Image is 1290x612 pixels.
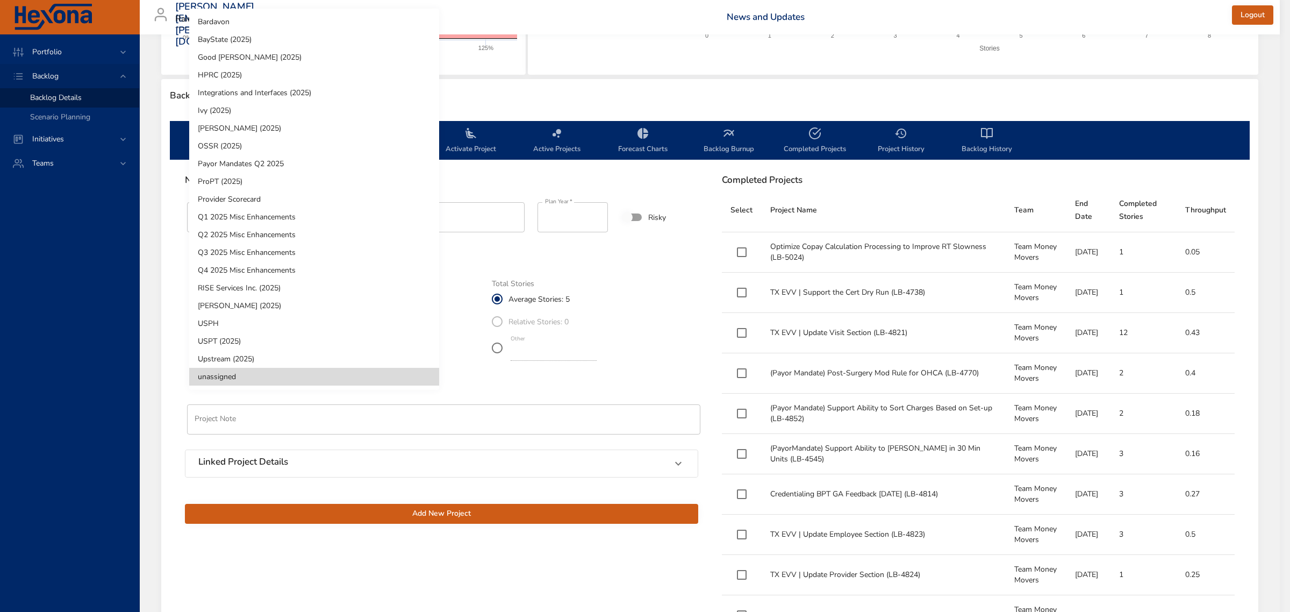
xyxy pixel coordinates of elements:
[189,332,439,350] li: USPT (2025)
[189,102,439,119] li: Ivy (2025)
[189,244,439,261] li: Q3 2025 Misc Enhancements
[189,119,439,137] li: [PERSON_NAME] (2025)
[189,48,439,66] li: Good [PERSON_NAME] (2025)
[189,137,439,155] li: OSSR (2025)
[189,297,439,315] li: [PERSON_NAME] (2025)
[189,208,439,226] li: Q1 2025 Misc Enhancements
[189,315,439,332] li: USPH
[189,368,439,386] li: unassigned
[189,350,439,368] li: Upstream (2025)
[189,155,439,173] li: Payor Mandates Q2 2025
[189,279,439,297] li: RISE Services Inc. (2025)
[189,84,439,102] li: Integrations and Interfaces (2025)
[189,66,439,84] li: HPRC (2025)
[189,13,439,31] li: Bardavon
[189,261,439,279] li: Q4 2025 Misc Enhancements
[189,226,439,244] li: Q2 2025 Misc Enhancements
[189,173,439,190] li: ProPT (2025)
[189,31,439,48] li: BayState (2025)
[189,190,439,208] li: Provider Scorecard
